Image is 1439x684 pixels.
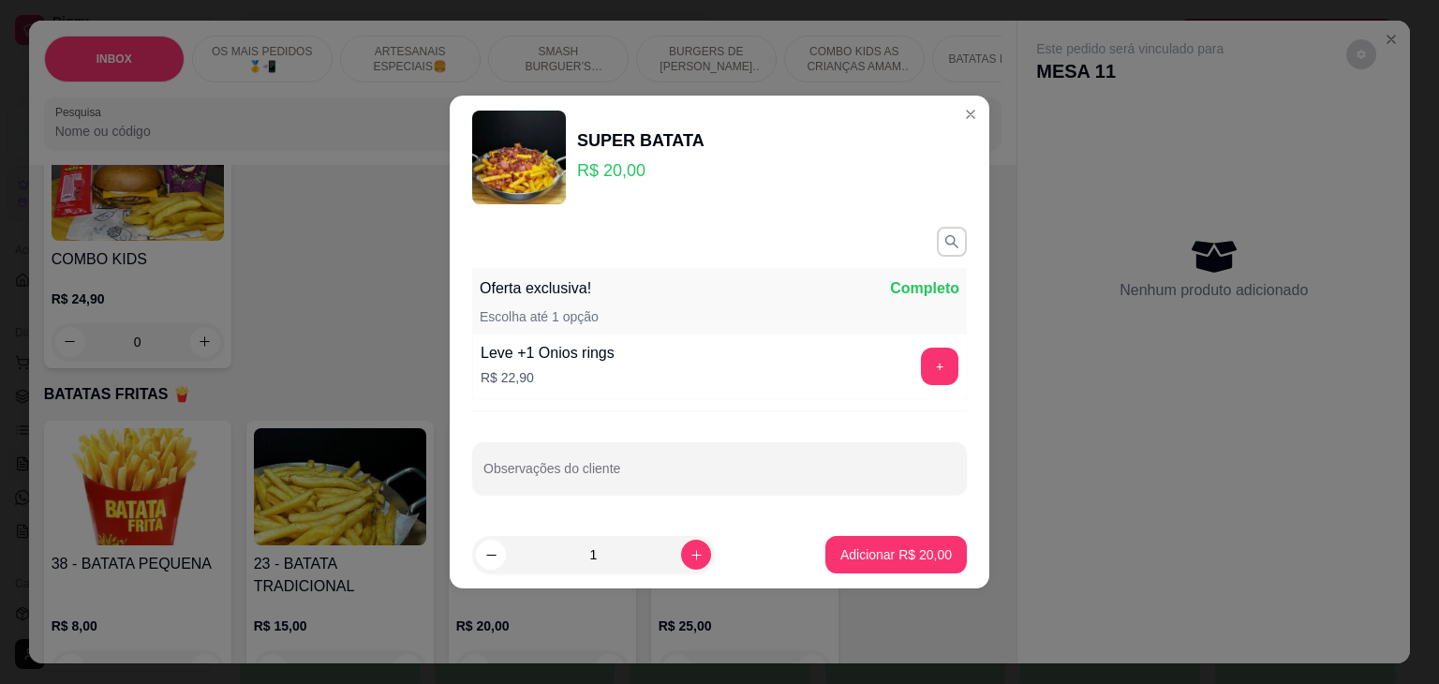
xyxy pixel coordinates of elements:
[472,111,566,204] img: product-image
[921,348,958,385] button: add
[681,540,711,570] button: increase-product-quantity
[480,277,591,300] p: Oferta exclusiva!
[481,368,615,387] p: R$ 22,90
[577,157,705,184] p: R$ 20,00
[483,467,956,485] input: Observações do cliente
[956,99,986,129] button: Close
[577,127,705,154] div: SUPER BATATA
[480,307,599,326] p: Escolha até 1 opção
[476,540,506,570] button: decrease-product-quantity
[890,277,959,300] p: Completo
[825,536,967,573] button: Adicionar R$ 20,00
[840,545,952,564] p: Adicionar R$ 20,00
[481,342,615,364] div: Leve +1 Onios rings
